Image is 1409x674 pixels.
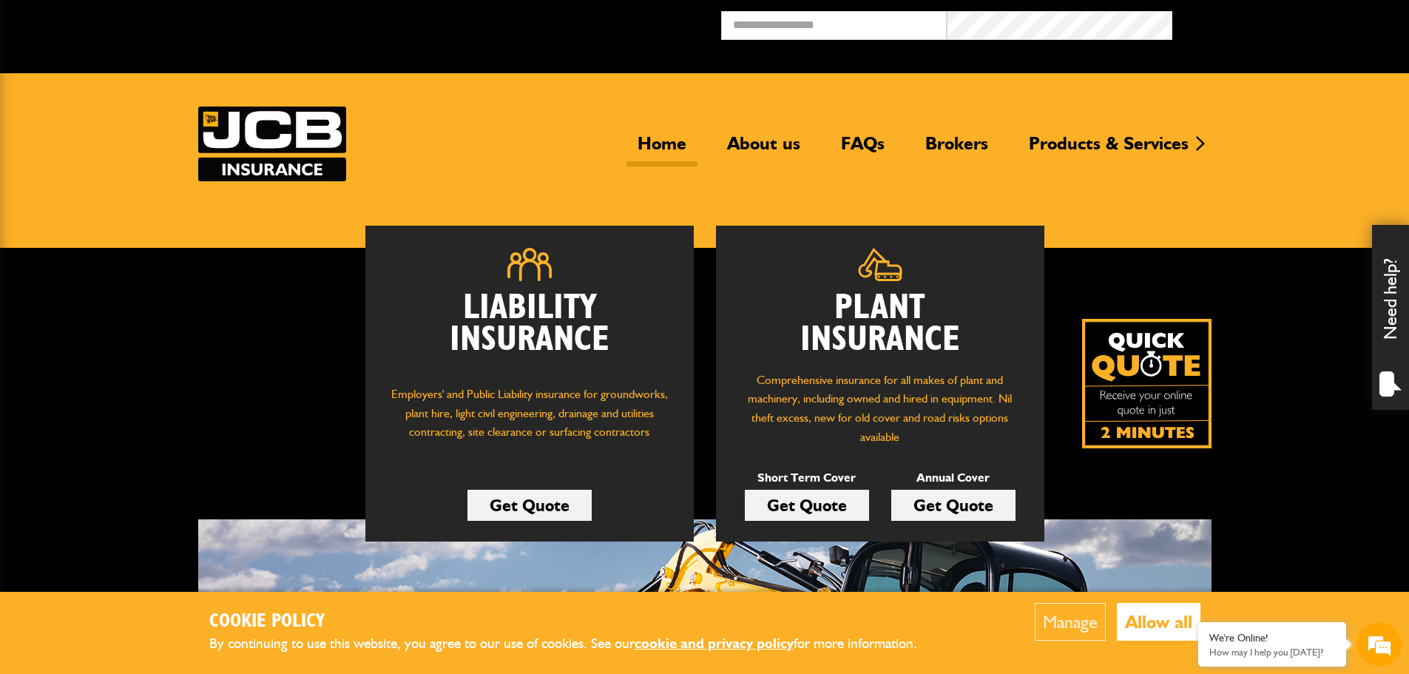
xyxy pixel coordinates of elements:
[1018,132,1200,166] a: Products & Services
[738,371,1022,446] p: Comprehensive insurance for all makes of plant and machinery, including owned and hired in equipm...
[891,468,1016,488] p: Annual Cover
[626,132,697,166] a: Home
[1082,319,1212,448] a: Get your insurance quote isn just 2-minutes
[1209,647,1335,658] p: How may I help you today?
[914,132,999,166] a: Brokers
[1082,319,1212,448] img: Quick Quote
[1209,632,1335,644] div: We're Online!
[1035,603,1106,641] button: Manage
[738,292,1022,356] h2: Plant Insurance
[745,468,869,488] p: Short Term Cover
[209,610,942,633] h2: Cookie Policy
[635,635,794,652] a: cookie and privacy policy
[830,132,896,166] a: FAQs
[1372,225,1409,410] div: Need help?
[388,292,672,371] h2: Liability Insurance
[198,107,346,181] a: JCB Insurance Services
[716,132,811,166] a: About us
[209,633,942,656] p: By continuing to use this website, you agree to our use of cookies. See our for more information.
[467,490,592,521] a: Get Quote
[1117,603,1200,641] button: Allow all
[388,385,672,456] p: Employers' and Public Liability insurance for groundworks, plant hire, light civil engineering, d...
[891,490,1016,521] a: Get Quote
[1172,11,1398,34] button: Broker Login
[198,107,346,181] img: JCB Insurance Services logo
[745,490,869,521] a: Get Quote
